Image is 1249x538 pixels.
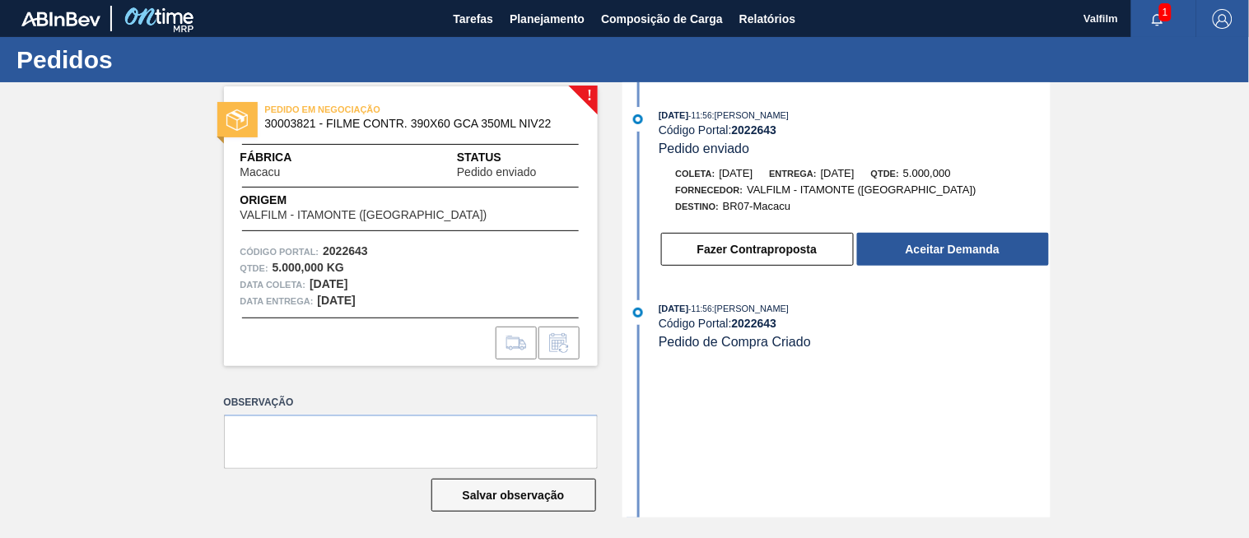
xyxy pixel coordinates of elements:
h1: Pedidos [16,50,309,69]
div: Código Portal: [659,317,1050,330]
span: Entrega: [770,169,817,179]
span: Destino: [676,202,720,211]
span: Pedido enviado [659,141,749,155]
span: Macacu [240,166,281,179]
span: Pedido de Compra Criado [659,335,811,349]
span: [DATE] [659,110,688,120]
img: atual [633,308,643,318]
span: - 11:56 [689,304,712,313]
span: Planejamento [510,9,585,29]
span: Fábrica [240,149,333,166]
img: Logout [1213,9,1233,29]
span: Fornecedor: [676,185,743,195]
button: Fazer Contraproposta [661,233,854,266]
span: Status [457,149,580,166]
strong: 2022643 [732,123,777,137]
span: : [PERSON_NAME] [712,110,790,120]
strong: [DATE] [310,277,347,290]
span: Composição de Carga [601,9,723,29]
span: Qtde: [871,169,899,179]
strong: 2022643 [323,244,368,257]
span: VALFILM - ITAMONTE ([GEOGRAPHIC_DATA]) [240,209,487,221]
span: 1 [1159,3,1172,21]
button: Aceitar Demanda [857,233,1049,266]
span: - 11:56 [689,111,712,120]
div: Ir para Composição de Carga [496,327,537,359]
label: Observação [224,391,598,415]
span: VALFILM - ITAMONTE ([GEOGRAPHIC_DATA]) [747,183,976,196]
span: [DATE] [659,304,688,313]
span: [DATE] [821,167,855,179]
span: Código Portal: [240,243,319,260]
div: Informar alteração no pedido [538,327,580,359]
span: Coleta: [676,169,715,179]
span: Data entrega: [240,293,314,309]
span: Relatórios [739,9,795,29]
span: [DATE] [720,167,753,179]
img: TNhmsLtSVTkK8tSr43FrP2fwEKptu5GPRR3wAAAABJRU5ErkJggg== [21,12,100,26]
strong: 2022643 [732,317,777,330]
span: Pedido enviado [457,166,537,179]
span: 5.000,000 [903,167,951,179]
button: Salvar observação [431,479,596,512]
span: : [PERSON_NAME] [712,304,790,313]
span: 30003821 - FILME CONTR. 390X60 GCA 350ML NIV22 [265,118,564,130]
span: BR07-Macacu [723,200,790,212]
button: Notificações [1131,7,1184,30]
img: atual [633,114,643,124]
span: PEDIDO EM NEGOCIAÇÃO [265,101,496,118]
span: Tarefas [453,9,493,29]
span: Qtde : [240,260,268,276]
strong: [DATE] [318,294,356,307]
strong: 5.000,000 KG [273,261,344,274]
span: Origem [240,192,534,209]
span: Data coleta: [240,276,306,293]
img: status [226,109,248,131]
div: Código Portal: [659,123,1050,137]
